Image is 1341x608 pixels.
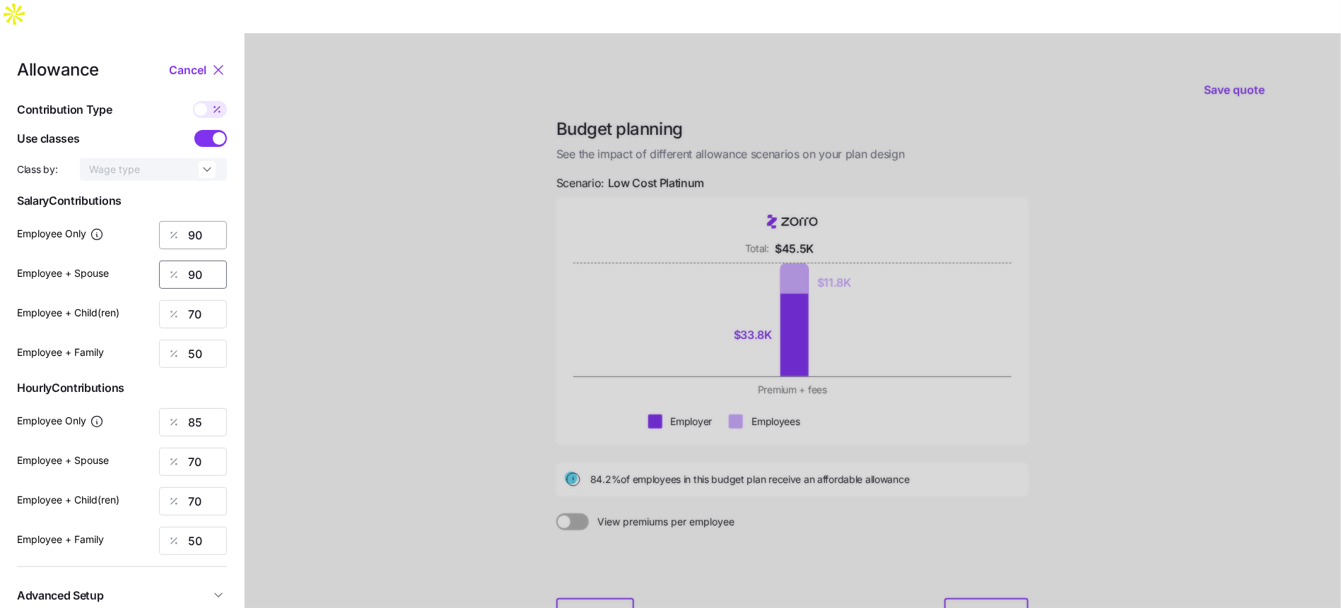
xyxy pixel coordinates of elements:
label: Employee Only [17,413,104,429]
span: Use classes [17,130,79,148]
label: Employee + Family [17,532,104,547]
label: Employee + Spouse [17,453,109,468]
label: Employee + Child(ren) [17,492,119,508]
label: Employee + Family [17,345,104,360]
button: Cancel [169,61,210,78]
span: Class by: [17,162,57,177]
label: Employee Only [17,226,104,242]
span: Advanced Setup [17,587,104,604]
span: Contribution Type [17,101,112,119]
span: Allowance [17,61,99,78]
label: Employee + Spouse [17,266,109,281]
span: Cancel [169,61,206,78]
span: Salary Contributions [17,192,227,210]
label: Employee + Child(ren) [17,305,119,321]
span: Hourly Contributions [17,379,227,397]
